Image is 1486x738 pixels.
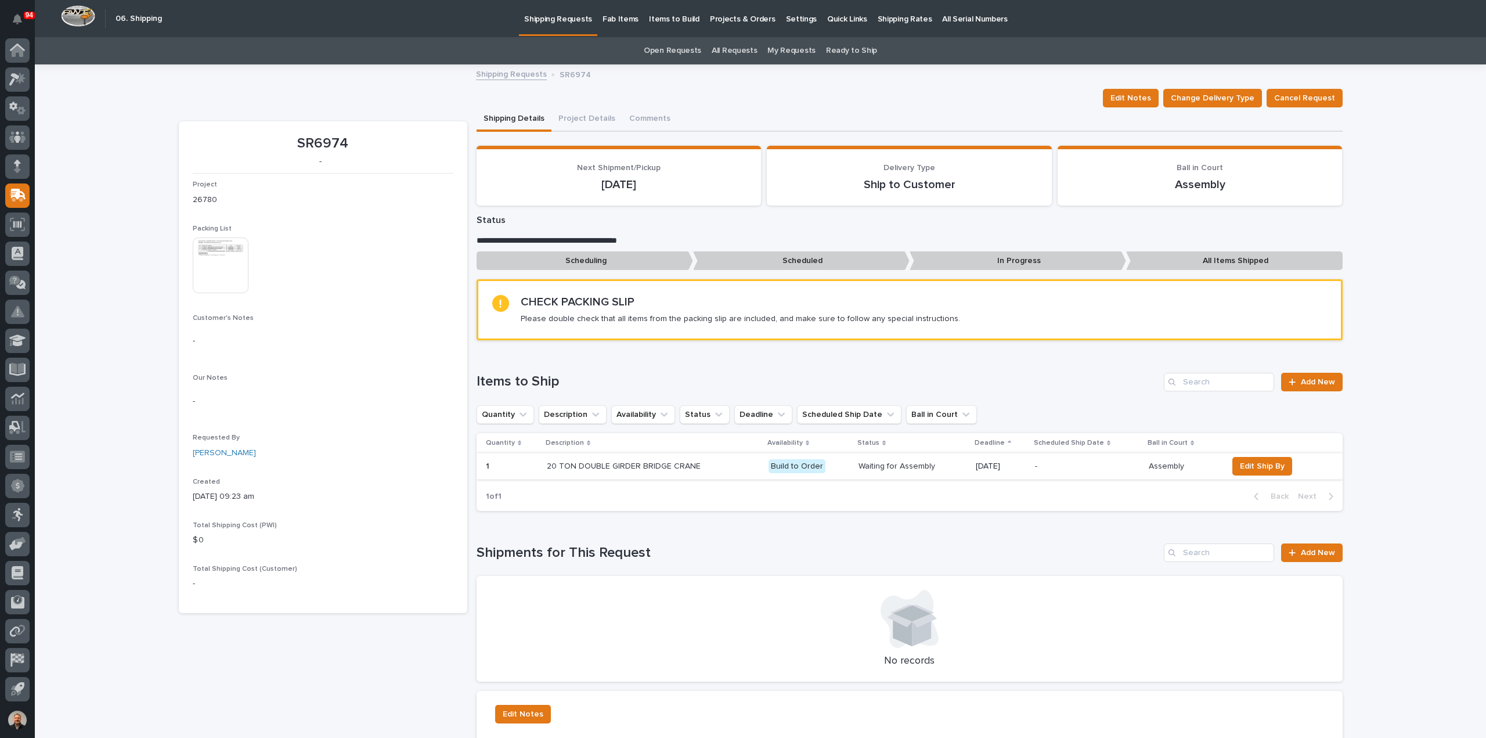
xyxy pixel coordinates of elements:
[193,478,220,485] span: Created
[1148,437,1188,449] p: Ball in Court
[1301,549,1335,557] span: Add New
[193,566,297,573] span: Total Shipping Cost (Customer)
[1245,491,1293,502] button: Back
[477,373,1160,390] h1: Items to Ship
[1293,491,1343,502] button: Next
[26,11,33,19] p: 94
[1110,91,1151,105] span: Edit Notes
[193,157,449,167] p: -
[5,7,30,31] button: Notifications
[1264,491,1289,502] span: Back
[560,67,591,80] p: SR6974
[546,437,584,449] p: Description
[193,135,453,152] p: SR6974
[551,107,622,132] button: Project Details
[797,405,901,424] button: Scheduled Ship Date
[539,405,607,424] button: Description
[486,437,515,449] p: Quantity
[521,314,960,324] p: Please double check that all items from the packing slip are included, and make sure to follow an...
[1298,491,1323,502] span: Next
[193,375,228,381] span: Our Notes
[490,178,748,192] p: [DATE]
[1034,437,1104,449] p: Scheduled Ship Date
[477,215,1343,226] p: Status
[781,178,1038,192] p: Ship to Customer
[611,405,675,424] button: Availability
[644,37,701,64] a: Open Requests
[116,14,162,24] h2: 06. Shipping
[1171,91,1254,105] span: Change Delivery Type
[476,67,547,80] a: Shipping Requests
[975,437,1005,449] p: Deadline
[477,483,511,511] p: 1 of 1
[859,462,966,471] p: Waiting for Assembly
[61,5,95,27] img: Workspace Logo
[910,251,1126,271] p: In Progress
[680,405,730,424] button: Status
[1164,543,1274,562] input: Search
[193,578,453,590] p: -
[1274,91,1335,105] span: Cancel Request
[193,491,453,503] p: [DATE] 09:23 am
[1126,251,1343,271] p: All Items Shipped
[1281,373,1342,391] a: Add New
[1240,459,1285,473] span: Edit Ship By
[1301,378,1335,386] span: Add New
[767,37,816,64] a: My Requests
[15,14,30,33] div: Notifications94
[769,459,825,474] div: Build to Order
[490,655,1329,668] p: No records
[193,335,453,347] p: -
[1281,543,1342,562] a: Add New
[477,545,1160,561] h1: Shipments for This Request
[495,705,551,723] button: Edit Notes
[883,164,935,172] span: Delivery Type
[734,405,792,424] button: Deadline
[193,315,254,322] span: Customer's Notes
[477,107,551,132] button: Shipping Details
[477,453,1343,479] tr: 11 20 TON DOUBLE GIRDER BRIDGE CRANEBuild to OrderWaiting for Assembly[DATE]-AssemblyEdit Ship By
[1163,89,1262,107] button: Change Delivery Type
[1177,164,1223,172] span: Ball in Court
[857,437,879,449] p: Status
[193,522,277,529] span: Total Shipping Cost (PWI)
[1149,462,1218,471] p: Assembly
[486,459,492,471] p: 1
[193,225,232,232] span: Packing List
[5,708,30,732] button: users-avatar
[693,251,910,271] p: Scheduled
[1232,457,1292,476] button: Edit Ship By
[503,707,543,721] span: Edit Notes
[1072,178,1329,192] p: Assembly
[767,437,803,449] p: Availability
[477,251,693,271] p: Scheduling
[547,462,750,471] p: 20 TON DOUBLE GIRDER BRIDGE CRANE
[826,37,877,64] a: Ready to Ship
[1035,462,1139,471] p: -
[577,164,661,172] span: Next Shipment/Pickup
[1164,373,1274,391] input: Search
[521,295,634,309] h2: CHECK PACKING SLIP
[193,181,217,188] span: Project
[193,395,453,408] p: -
[193,534,453,546] p: $ 0
[976,462,1026,471] p: [DATE]
[193,194,453,206] p: 26780
[712,37,757,64] a: All Requests
[1103,89,1159,107] button: Edit Notes
[906,405,977,424] button: Ball in Court
[622,107,677,132] button: Comments
[193,434,240,441] span: Requested By
[477,405,534,424] button: Quantity
[1267,89,1343,107] button: Cancel Request
[193,447,256,459] a: [PERSON_NAME]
